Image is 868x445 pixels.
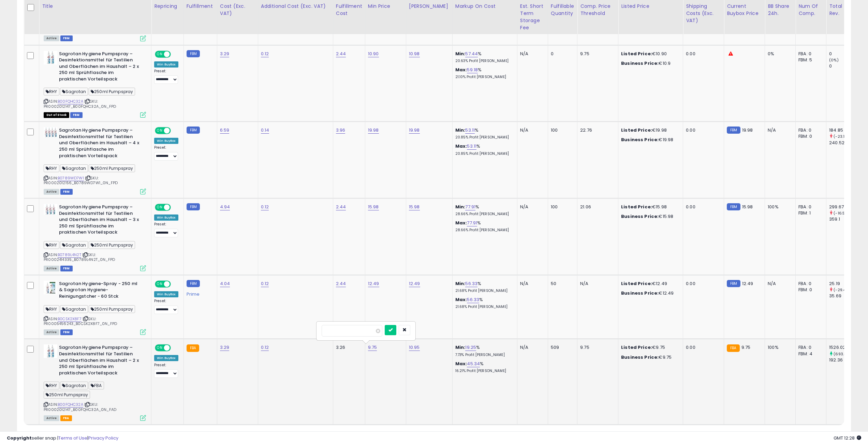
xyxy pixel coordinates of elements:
div: 240.52 [829,140,857,146]
div: €12.49 [621,281,678,287]
div: Preset: [154,145,178,161]
small: FBM [187,127,200,134]
small: (-23.15%) [834,134,852,139]
img: 51KQBhcsoZL._SL40_.jpg [44,127,57,137]
small: FBM [187,203,200,210]
div: Preset: [154,69,178,84]
div: Min Price [368,3,403,10]
div: Additional Cost (Exc. VAT) [261,3,330,10]
span: RHY [44,305,59,313]
div: 50 [551,281,572,287]
span: 250ml Pumpspray [89,88,135,95]
span: FBM [60,189,73,195]
span: OFF [170,205,181,210]
div: N/A [520,204,543,210]
div: Markup on Cost [455,3,514,10]
div: % [455,220,512,233]
div: FBM: 1 [798,210,821,216]
b: Max: [455,220,467,226]
span: 2025-10-9 12:28 GMT [834,435,861,441]
p: 20.63% Profit [PERSON_NAME] [455,59,512,63]
p: 21.68% Profit [PERSON_NAME] [455,305,512,309]
b: Max: [455,360,467,367]
div: FBA: 0 [798,51,821,57]
div: 35.69 [829,293,857,299]
a: 56.33 [465,280,477,287]
strong: Copyright [7,435,32,441]
a: 19.98 [409,127,420,134]
span: 19.98 [742,127,753,133]
a: 0.14 [261,127,269,134]
span: All listings currently available for purchase on Amazon [44,415,59,421]
img: 510sROkt-CL._SL40_.jpg [44,204,57,215]
b: Sagrotan Hygiene Pumpspray – Desinfektionsmittel für Textilien und Oberflächen im Haushalt – 3 x ... [59,204,142,237]
b: Sagrotan Hygiene-Spray - 250 ml & Sagrotan Hygiene-Reinigungstcher - 60 Stck [59,281,142,301]
p: 21.10% Profit [PERSON_NAME] [455,75,512,79]
div: 192.36 [829,357,857,363]
b: Business Price: [621,213,659,220]
div: Repricing [154,3,181,10]
small: (-29.42%) [834,287,853,293]
div: % [455,143,512,156]
div: €19.98 [621,137,678,143]
div: 0.00 [686,127,719,133]
b: Min: [455,280,466,287]
a: 53.11 [467,143,476,150]
span: FBA [89,382,104,389]
a: 4.94 [220,204,230,210]
b: Max: [455,143,467,149]
span: OFF [170,345,181,351]
span: | SKU: PR0005456243_B0CSK2X8F7_0N_FPD [44,316,117,326]
div: Fulfillable Quantity [551,3,574,17]
a: 59.18 [467,66,478,73]
span: ON [156,51,164,57]
div: FBA: 0 [798,281,821,287]
div: % [455,297,512,309]
a: 3.29 [220,50,230,57]
span: RHY [44,382,59,389]
span: OFF [170,51,181,57]
p: 7.73% Profit [PERSON_NAME] [455,353,512,357]
div: 9.75 [580,51,613,57]
div: 0.00 [686,344,719,351]
div: Fulfillment Cost [336,3,362,17]
a: Privacy Policy [88,435,118,441]
div: 1526.02 [829,344,857,351]
div: €12.49 [621,290,678,296]
div: €19.98 [621,127,678,133]
span: | SKU: PR0002414335_B0789L4N2T_0N_FPD [44,252,115,262]
div: Cost (Exc. VAT) [220,3,255,17]
a: B0789WD7W1 [58,175,84,181]
b: Max: [455,66,467,73]
b: Max: [455,296,467,303]
span: | SKU: PR0002012147_B00FQHC32A_0N_FAD [44,402,116,412]
span: RHY [44,241,59,249]
a: 10.95 [409,344,420,351]
span: 15.98 [742,204,753,210]
div: % [455,361,512,373]
span: All listings currently available for purchase on Amazon [44,329,59,335]
div: % [455,204,512,217]
div: FBA: 0 [798,344,821,351]
a: 15.98 [368,204,379,210]
a: 6.59 [220,127,230,134]
span: ON [156,205,164,210]
a: 9.75 [368,344,377,351]
span: ON [156,281,164,287]
b: Listed Price: [621,204,652,210]
div: 0.00 [686,51,719,57]
a: B0789L4N2T [58,252,81,258]
div: BB Share 24h. [768,3,793,17]
span: All listings that are currently out of stock and unavailable for purchase on Amazon [44,112,69,118]
span: | SKU: PR0002012156_B0789WD7W1_0N_FPD [44,175,118,186]
a: B0CSK2X8F7 [58,316,82,322]
b: Business Price: [621,290,659,296]
b: Sagrotan Hygiene Pumpspray – Desinfektionsmittel für Textilien und Oberflächen im Haushalt – 2 x ... [59,344,142,378]
b: Listed Price: [621,280,652,287]
img: 41nGbMZy5fL._SL40_.jpg [44,344,57,358]
div: Current Buybox Price [727,3,762,17]
a: B00FQHC32A [58,402,83,407]
div: €9.75 [621,354,678,360]
div: Shipping Costs (Exc. VAT) [686,3,721,24]
a: 45.34 [467,360,480,367]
